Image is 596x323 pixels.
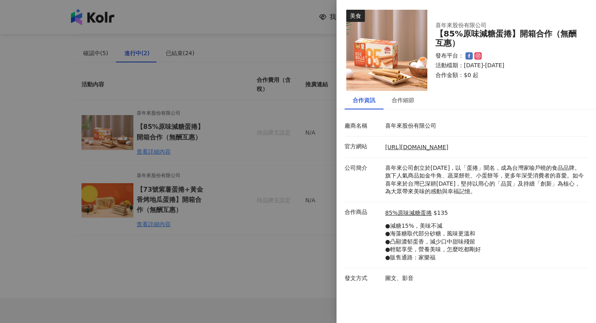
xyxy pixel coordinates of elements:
[345,208,381,216] p: 合作商品
[346,10,427,91] img: 85%原味減糖蛋捲
[392,96,414,105] div: 合作細節
[385,209,432,217] a: 85%原味減糖蛋捲
[385,144,448,150] a: [URL][DOMAIN_NAME]
[385,222,481,262] p: ●減糖15%，美味不減 ●海藻糖取代部分砂糖，風味更溫和 ●凸顯濃郁蛋香，減少口中甜味殘留 ●輕鬆享受，營養美味，怎麼吃都剛好 ●販售通路：家樂福
[345,143,381,151] p: 官方網站
[435,62,578,70] p: 活動檔期：[DATE]-[DATE]
[435,29,578,48] div: 【85%原味減糖蛋捲】開箱合作（無酬互惠）
[345,274,381,282] p: 發文方式
[385,274,584,282] p: 圖文、影音
[346,10,365,22] div: 美食
[435,71,578,79] p: 合作金額： $0 起
[385,122,584,130] p: 喜年來股份有限公司
[345,122,381,130] p: 廠商名稱
[353,96,375,105] div: 合作資訊
[435,52,464,60] p: 發布平台：
[435,21,578,30] div: 喜年來股份有限公司
[433,209,448,217] p: $135
[345,164,381,172] p: 公司簡介
[385,164,584,196] p: 喜年來公司創立於[DATE]，以「蛋捲」聞名，成為台灣家喻戶曉的食品品牌。旗下人氣商品如金牛角、蔬菜餅乾、小蛋餅等，更多年深受消費者的喜愛。如今喜年來於台灣已深耕[DATE]，堅持以用心的「品質...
